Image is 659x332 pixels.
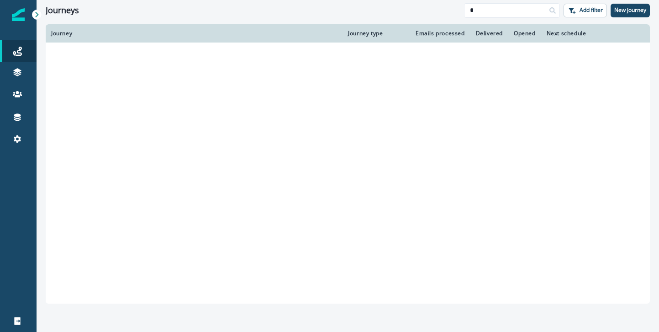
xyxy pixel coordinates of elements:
[12,8,25,21] img: Inflection
[414,30,465,37] div: Emails processed
[564,4,607,17] button: Add filter
[580,7,603,13] p: Add filter
[348,30,403,37] div: Journey type
[476,30,503,37] div: Delivered
[51,30,337,37] div: Journey
[514,30,536,37] div: Opened
[547,30,622,37] div: Next schedule
[614,7,646,13] p: New journey
[46,5,79,16] h1: Journeys
[611,4,650,17] button: New journey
